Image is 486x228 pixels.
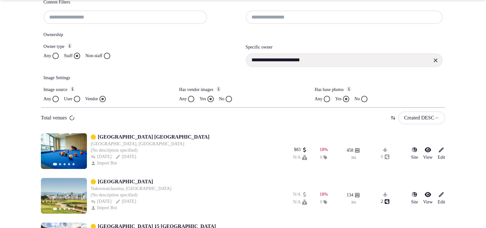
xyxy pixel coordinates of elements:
[64,53,73,59] label: Staff
[67,43,72,48] button: Owner type
[115,154,136,160] button: [DATE]
[64,163,66,165] button: Go to slide 3
[98,178,153,186] a: [GEOGRAPHIC_DATA]
[219,96,224,102] label: No
[73,208,74,210] button: Go to slide 5
[91,160,118,166] button: Import Bot
[246,45,273,49] label: Specific owner
[315,86,443,93] label: Has base photos
[43,32,443,38] h4: Ownership
[320,191,328,198] div: 18 %
[85,96,98,102] label: Vendor
[423,191,432,205] a: View
[411,147,418,161] a: Site
[293,191,307,198] button: N/A
[43,43,241,50] label: Owner type
[59,163,61,165] button: Go to slide 2
[91,186,171,192] button: Nakornratchasima, [GEOGRAPHIC_DATA]
[381,198,390,205] button: 2
[216,86,221,91] button: Has vendor images
[411,191,418,205] a: Site
[53,208,57,210] button: Go to slide 1
[320,191,328,198] button: 18%
[41,133,87,169] img: Featured image for Oakwood Hotel & Residence Sri Racha
[320,199,322,205] span: 0
[354,96,360,102] label: No
[73,163,74,165] button: Go to slide 5
[91,154,112,160] button: [DATE]
[294,147,307,153] button: $83
[381,154,390,160] button: 0
[91,205,118,211] button: Import Bot
[53,163,57,165] button: Go to slide 1
[320,154,322,161] span: 0
[41,114,67,121] p: Total venues
[346,86,351,91] button: Has base photos
[43,75,443,81] h4: Image Settings
[179,86,307,93] label: Has vendor images
[347,192,360,198] button: 134
[320,147,328,153] button: 18%
[347,147,353,154] span: 458
[64,96,72,102] label: User
[43,86,171,93] label: Image source
[293,199,307,205] button: N/A
[347,147,360,154] button: 458
[91,192,171,198] div: (No description specified)
[68,208,70,210] button: Go to slide 4
[115,198,136,205] button: [DATE]
[347,192,353,198] span: 134
[438,191,445,205] a: Edit
[41,178,87,214] img: Featured image for Moevenpick Resort Khao Yai
[91,198,112,205] button: [DATE]
[85,53,102,59] label: Non-staff
[438,147,445,161] a: Edit
[70,86,75,91] button: Image source
[68,163,70,165] button: Go to slide 4
[199,96,206,102] label: Yes
[91,147,209,154] div: (No description specified)
[43,96,51,102] label: Any
[320,147,328,153] div: 18 %
[423,147,432,161] a: View
[59,208,61,210] button: Go to slide 2
[64,208,66,210] button: Go to slide 3
[315,96,322,102] label: Any
[98,133,209,141] a: [GEOGRAPHIC_DATA] [GEOGRAPHIC_DATA]
[91,141,184,147] button: [GEOGRAPHIC_DATA], [GEOGRAPHIC_DATA]
[179,96,187,102] label: Any
[43,53,51,59] label: Any
[293,154,307,161] button: N/A
[335,96,342,102] label: Yes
